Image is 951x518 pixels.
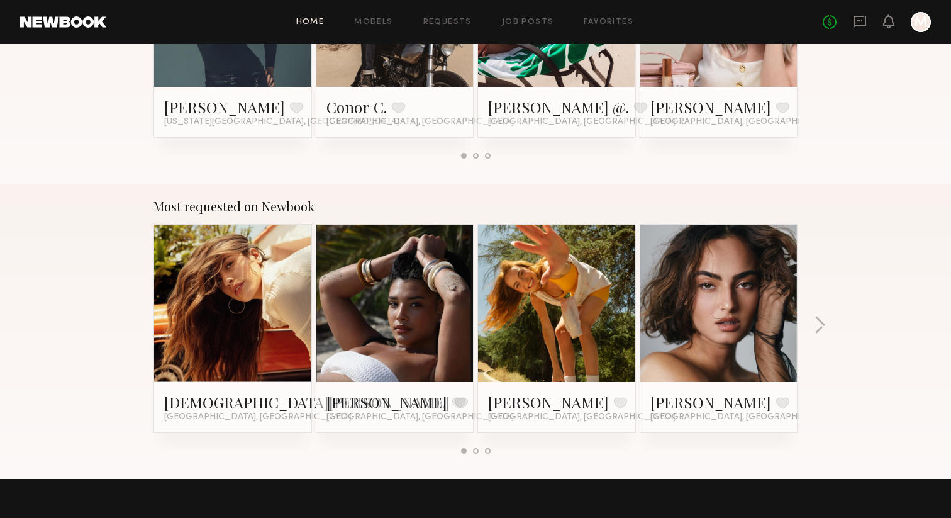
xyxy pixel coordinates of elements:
span: [GEOGRAPHIC_DATA], [GEOGRAPHIC_DATA] [326,412,514,422]
span: [GEOGRAPHIC_DATA], [GEOGRAPHIC_DATA] [650,412,838,422]
a: [PERSON_NAME] [326,392,447,412]
a: Job Posts [502,18,554,26]
a: [PERSON_NAME] [650,392,771,412]
a: [PERSON_NAME] @. [488,97,629,117]
a: [PERSON_NAME] [650,97,771,117]
span: [GEOGRAPHIC_DATA], [GEOGRAPHIC_DATA] [326,117,514,127]
a: [PERSON_NAME] [488,392,609,412]
div: Most requested on Newbook [153,199,798,214]
a: Conor C. [326,97,387,117]
span: [GEOGRAPHIC_DATA], [GEOGRAPHIC_DATA] [164,412,352,422]
a: [DEMOGRAPHIC_DATA][PERSON_NAME] [164,392,450,412]
span: [GEOGRAPHIC_DATA], [GEOGRAPHIC_DATA] [488,117,676,127]
span: [GEOGRAPHIC_DATA], [GEOGRAPHIC_DATA] [488,412,676,422]
a: Requests [423,18,472,26]
a: Favorites [584,18,633,26]
a: Home [296,18,325,26]
a: Models [354,18,392,26]
span: [US_STATE][GEOGRAPHIC_DATA], [GEOGRAPHIC_DATA] [164,117,399,127]
a: M [911,12,931,32]
a: [PERSON_NAME] [164,97,285,117]
span: [GEOGRAPHIC_DATA], [GEOGRAPHIC_DATA] [650,117,838,127]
